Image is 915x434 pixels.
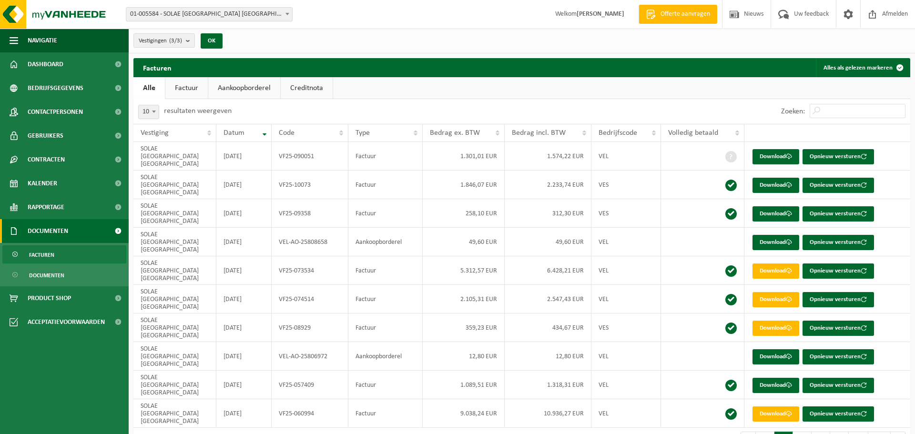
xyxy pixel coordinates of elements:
[272,199,349,228] td: VF25-09358
[423,256,505,285] td: 5.312,57 EUR
[281,77,333,99] a: Creditnota
[133,342,216,371] td: SOLAE [GEOGRAPHIC_DATA] [GEOGRAPHIC_DATA]
[752,321,799,336] a: Download
[752,263,799,279] a: Download
[133,285,216,313] td: SOLAE [GEOGRAPHIC_DATA] [GEOGRAPHIC_DATA]
[216,256,272,285] td: [DATE]
[752,178,799,193] a: Download
[272,142,349,171] td: VF25-090051
[348,142,423,171] td: Factuur
[272,342,349,371] td: VEL-AO-25806972
[423,285,505,313] td: 2.105,31 EUR
[272,228,349,256] td: VEL-AO-25808658
[165,77,208,99] a: Factuur
[141,129,169,137] span: Vestiging
[803,235,874,250] button: Opnieuw versturen
[505,342,591,371] td: 12,80 EUR
[803,178,874,193] button: Opnieuw versturen
[423,171,505,199] td: 1.846,07 EUR
[272,171,349,199] td: VF25-10073
[126,7,293,21] span: 01-005584 - SOLAE BELGIUM NV - IEPER
[505,142,591,171] td: 1.574,22 EUR
[505,285,591,313] td: 2.547,43 EUR
[272,313,349,342] td: VF25-08929
[216,399,272,428] td: [DATE]
[591,371,661,399] td: VEL
[216,142,272,171] td: [DATE]
[28,148,65,172] span: Contracten
[752,406,799,422] a: Download
[133,371,216,399] td: SOLAE [GEOGRAPHIC_DATA] [GEOGRAPHIC_DATA]
[423,199,505,228] td: 258,10 EUR
[133,142,216,171] td: SOLAE [GEOGRAPHIC_DATA] [GEOGRAPHIC_DATA]
[139,105,159,119] span: 10
[348,228,423,256] td: Aankoopborderel
[423,371,505,399] td: 1.089,51 EUR
[599,129,637,137] span: Bedrijfscode
[28,124,63,148] span: Gebruikers
[803,206,874,222] button: Opnieuw versturen
[201,33,223,49] button: OK
[356,129,370,137] span: Type
[133,77,165,99] a: Alle
[348,342,423,371] td: Aankoopborderel
[803,349,874,364] button: Opnieuw versturen
[29,266,64,284] span: Documenten
[216,285,272,313] td: [DATE]
[28,100,83,124] span: Contactpersonen
[591,199,661,228] td: VES
[423,228,505,256] td: 49,60 EUR
[272,399,349,428] td: VF25-060994
[423,399,505,428] td: 9.038,24 EUR
[591,285,661,313] td: VEL
[803,378,874,393] button: Opnieuw versturen
[133,399,216,428] td: SOLAE [GEOGRAPHIC_DATA] [GEOGRAPHIC_DATA]
[216,313,272,342] td: [DATE]
[348,256,423,285] td: Factuur
[639,5,717,24] a: Offerte aanvragen
[423,142,505,171] td: 1.301,01 EUR
[430,129,480,137] span: Bedrag ex. BTW
[28,172,57,195] span: Kalender
[781,108,805,115] label: Zoeken:
[505,171,591,199] td: 2.233,74 EUR
[752,235,799,250] a: Download
[591,228,661,256] td: VEL
[272,256,349,285] td: VF25-073534
[591,313,661,342] td: VES
[348,285,423,313] td: Factuur
[591,399,661,428] td: VEL
[216,171,272,199] td: [DATE]
[28,286,71,310] span: Product Shop
[803,149,874,164] button: Opnieuw versturen
[577,10,624,18] strong: [PERSON_NAME]
[668,129,718,137] span: Volledig betaald
[752,349,799,364] a: Download
[752,206,799,222] a: Download
[126,8,292,21] span: 01-005584 - SOLAE BELGIUM NV - IEPER
[272,371,349,399] td: VF25-057409
[348,371,423,399] td: Factuur
[28,52,63,76] span: Dashboard
[28,76,83,100] span: Bedrijfsgegevens
[133,313,216,342] td: SOLAE [GEOGRAPHIC_DATA] [GEOGRAPHIC_DATA]
[216,371,272,399] td: [DATE]
[216,228,272,256] td: [DATE]
[752,149,799,164] a: Download
[133,256,216,285] td: SOLAE [GEOGRAPHIC_DATA] [GEOGRAPHIC_DATA]
[28,29,57,52] span: Navigatie
[752,292,799,307] a: Download
[216,199,272,228] td: [DATE]
[133,58,181,77] h2: Facturen
[164,107,232,115] label: resultaten weergeven
[505,199,591,228] td: 312,30 EUR
[2,266,126,284] a: Documenten
[2,245,126,263] a: Facturen
[505,228,591,256] td: 49,60 EUR
[423,313,505,342] td: 359,23 EUR
[505,399,591,428] td: 10.936,27 EUR
[133,171,216,199] td: SOLAE [GEOGRAPHIC_DATA] [GEOGRAPHIC_DATA]
[591,171,661,199] td: VES
[816,58,909,77] button: Alles als gelezen markeren
[591,142,661,171] td: VEL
